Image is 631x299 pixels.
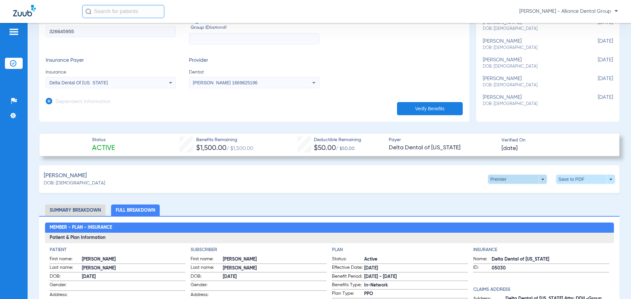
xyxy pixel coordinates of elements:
div: [PERSON_NAME] [483,20,580,32]
span: Active [92,144,115,153]
span: DOB: [DEMOGRAPHIC_DATA] [483,101,580,107]
span: / $50.00 [336,146,355,151]
span: First name: [50,256,82,264]
span: / $1,500.00 [226,146,253,151]
span: Active [364,256,468,263]
span: Plan Type: [332,290,364,298]
span: Benefits Type: [332,282,364,289]
span: Status: [332,256,364,264]
span: DOB: [DEMOGRAPHIC_DATA] [483,26,580,32]
li: Full Breakdown [111,204,160,216]
span: ID: [473,264,492,272]
span: First name: [191,256,223,264]
h3: Insurance Payer [46,57,176,64]
span: Last name: [191,264,223,272]
span: [DATE] [580,57,613,69]
span: DOB: [DEMOGRAPHIC_DATA] [483,64,580,70]
span: Deductible Remaining [314,137,361,143]
span: Benefits Remaining [196,137,253,143]
span: [DATE] [580,95,613,107]
span: [DATE] [580,76,613,88]
span: PPO [364,290,468,297]
div: [PERSON_NAME] [483,76,580,88]
span: [PERSON_NAME] [82,265,186,272]
span: Dentist [189,69,319,75]
div: [PERSON_NAME] [483,95,580,107]
span: [DATE] [502,144,518,153]
span: Delta Dental of [US_STATE] [389,144,496,152]
small: (optional) [210,24,226,31]
h4: Subscriber [191,246,327,253]
input: Search for patients [82,5,164,18]
h4: Insurance [473,246,609,253]
span: Insurance [46,69,176,75]
span: DOB: [DEMOGRAPHIC_DATA] [483,82,580,88]
span: [DATE] [223,273,327,280]
span: DOB: [DEMOGRAPHIC_DATA] [483,45,580,51]
h3: Provider [189,57,319,64]
span: Benefit Period: [332,273,364,281]
span: Payer [389,137,496,143]
span: [DATE] [580,38,613,51]
span: Gender: [191,282,223,290]
span: [PERSON_NAME] - Alliance Dental Group [519,8,618,15]
span: Group ID [191,24,319,31]
span: Effective Date: [332,264,364,272]
span: Status [92,137,115,143]
h2: Member - Plan - Insurance [45,223,614,233]
span: In-Network [364,282,468,289]
span: $1,500.00 [196,145,226,152]
span: DOB: [191,273,223,281]
span: $50.00 [314,145,336,152]
span: Gender: [50,282,82,290]
span: Delta Dental Of [US_STATE] [50,80,108,85]
h4: Patient [50,246,186,253]
span: Last name: [50,264,82,272]
img: Zuub Logo [13,5,36,16]
span: [PERSON_NAME] [82,256,186,263]
span: Delta Dental of [US_STATE] [492,256,609,263]
span: [DATE] [82,273,186,280]
span: [DATE] [364,265,468,272]
label: Member ID [46,18,176,45]
div: [PERSON_NAME] [483,57,580,69]
h4: Plan [332,246,468,253]
span: [DATE] - [DATE] [364,273,468,280]
span: [PERSON_NAME] [223,256,327,263]
input: Member ID [46,26,176,37]
span: 05030 [492,265,609,272]
span: [PERSON_NAME] [44,172,87,180]
span: [DATE] [580,20,613,32]
img: Search Icon [85,9,91,14]
button: Premier [488,175,547,184]
h3: Patient & Plan Information [45,233,614,243]
span: DOB: [DEMOGRAPHIC_DATA] [44,180,105,187]
li: Summary Breakdown [45,204,105,216]
div: [PERSON_NAME] [483,38,580,51]
button: Verify Benefits [397,102,463,115]
h3: Dependent Information [56,99,111,105]
span: [PERSON_NAME] [223,265,327,272]
span: Name: [473,256,492,264]
span: Verified On [502,137,609,144]
h4: Claims Address [473,286,609,293]
span: [PERSON_NAME] 1669825196 [193,80,258,85]
img: hamburger-icon [9,28,19,36]
button: Save to PDF [556,175,615,184]
span: DOB: [50,273,82,281]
